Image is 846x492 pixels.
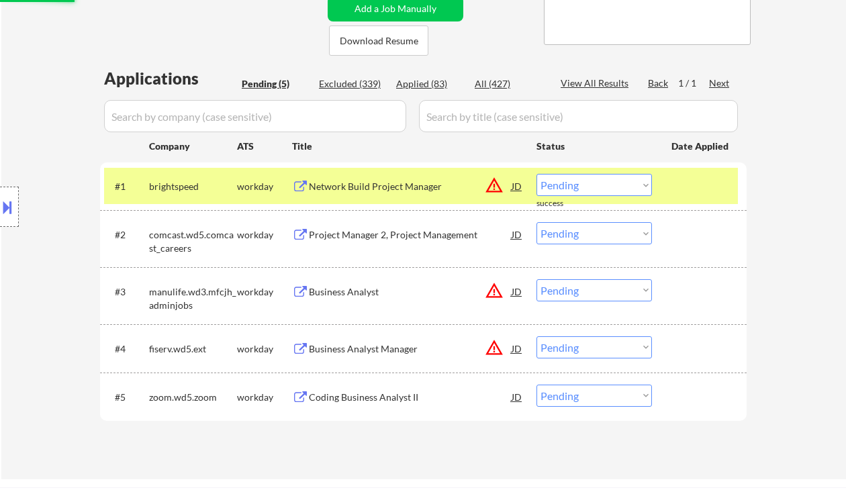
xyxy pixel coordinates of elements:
div: workday [237,180,292,193]
div: Business Analyst [309,285,512,299]
input: Search by title (case sensitive) [419,100,738,132]
div: Business Analyst Manager [309,342,512,356]
div: JD [510,279,524,303]
div: All (427) [475,77,542,91]
div: Back [648,77,669,90]
div: Applications [104,70,237,87]
button: warning_amber [485,176,504,195]
div: Pending (5) [242,77,309,91]
div: JD [510,336,524,360]
div: View All Results [561,77,632,90]
div: workday [237,391,292,404]
div: Coding Business Analyst II [309,391,512,404]
button: Download Resume [329,26,428,56]
div: JD [510,222,524,246]
div: Status [536,134,652,158]
div: Title [292,140,524,153]
div: 1 / 1 [678,77,709,90]
div: Date Applied [671,140,731,153]
div: Next [709,77,731,90]
input: Search by company (case sensitive) [104,100,406,132]
div: workday [237,342,292,356]
div: workday [237,285,292,299]
button: warning_amber [485,281,504,300]
div: Applied (83) [396,77,463,91]
div: #4 [115,342,138,356]
div: ATS [237,140,292,153]
div: fiserv.wd5.ext [149,342,237,356]
div: workday [237,228,292,242]
div: JD [510,385,524,409]
div: Excluded (339) [319,77,386,91]
div: Network Build Project Manager [309,180,512,193]
div: zoom.wd5.zoom [149,391,237,404]
button: warning_amber [485,338,504,357]
div: #5 [115,391,138,404]
div: Project Manager 2, Project Management [309,228,512,242]
div: success [536,198,590,209]
div: JD [510,174,524,198]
